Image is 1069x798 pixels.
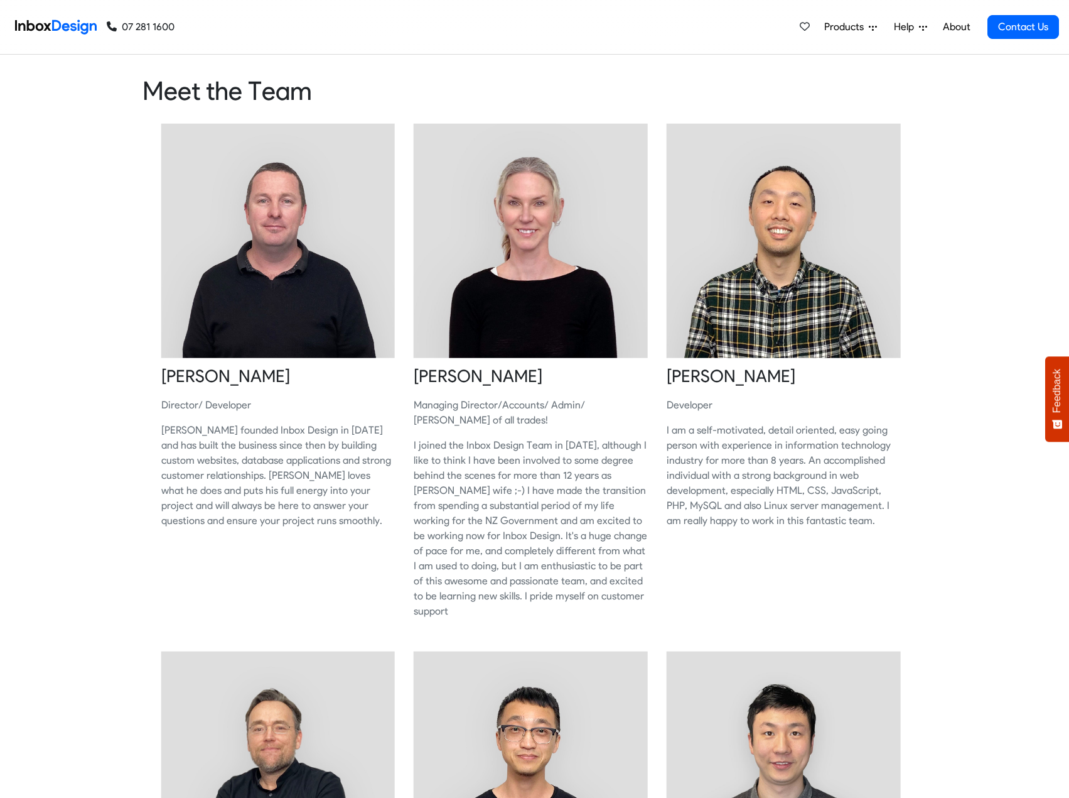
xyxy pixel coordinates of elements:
a: [PERSON_NAME]Managing Director/Accounts/ Admin/ [PERSON_NAME] of all trades!I joined the Inbox De... [414,124,648,644]
heading: [PERSON_NAME] [161,365,395,388]
heading: [PERSON_NAME] [414,365,648,388]
a: Products [819,14,882,40]
heading: [PERSON_NAME] [667,365,901,388]
p: Managing Director/Accounts/ Admin/ [PERSON_NAME] of all trades! [414,398,648,428]
a: Contact Us [987,15,1059,39]
a: Help [889,14,932,40]
button: Feedback - Show survey [1045,356,1069,442]
img: 2021_09_23_jenny.jpg [414,124,648,358]
p: I am a self-motivated, detail oriented, easy going person with experience in information technolo... [667,423,901,528]
a: [PERSON_NAME]Director/ Developer[PERSON_NAME] founded Inbox Design in [DATE] and has built the bu... [161,124,395,554]
span: Help [894,19,919,35]
p: [PERSON_NAME] founded Inbox Design in [DATE] and has built the business since then by building cu... [161,423,395,528]
p: Developer [667,398,901,413]
span: Feedback [1051,369,1063,413]
img: 2021_09_23_sheldon.jpg [161,124,395,358]
p: I joined the Inbox Design Team in [DATE], although I like to think I have been involved to some d... [414,438,648,619]
p: Director/ Developer [161,398,395,413]
span: Products [824,19,869,35]
a: About [939,14,974,40]
heading: Meet the Team [142,75,927,107]
img: 2021_09_23_ken.jpg [667,124,901,358]
a: [PERSON_NAME]DeveloperI am a self-motivated, detail oriented, easy going person with experience i... [667,124,901,554]
a: 07 281 1600 [107,19,175,35]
